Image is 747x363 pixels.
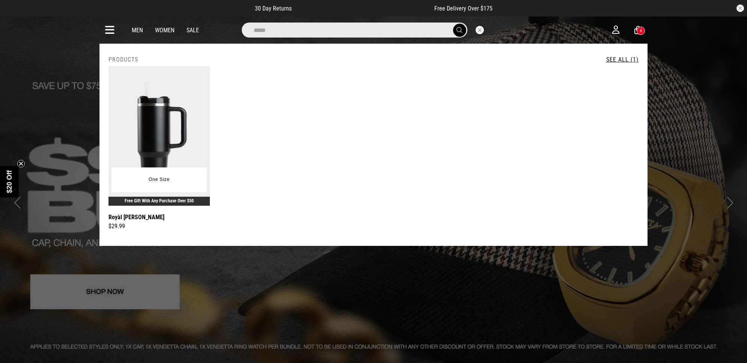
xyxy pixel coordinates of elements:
span: Free Delivery Over $175 [434,5,492,12]
iframe: Customer reviews powered by Trustpilot [307,5,419,12]
a: See All (1) [606,56,639,63]
button: Close teaser [17,160,25,167]
span: 30 Day Returns [255,5,292,12]
div: 4 [640,28,642,33]
h2: Products [108,56,138,63]
button: Open LiveChat chat widget [6,3,29,26]
a: Women [155,27,175,34]
img: Royàl Bella Flask in Black [108,66,210,206]
a: Royàl [PERSON_NAME] [108,212,164,222]
button: Close search [476,26,484,34]
a: 4 [634,26,642,34]
button: One Size [143,173,175,187]
a: Sale [187,27,199,34]
span: $20 Off [6,170,13,193]
a: Men [132,27,143,34]
a: Free Gift With Any Purchase Over $50 [125,198,194,203]
div: $29.99 [108,222,210,231]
